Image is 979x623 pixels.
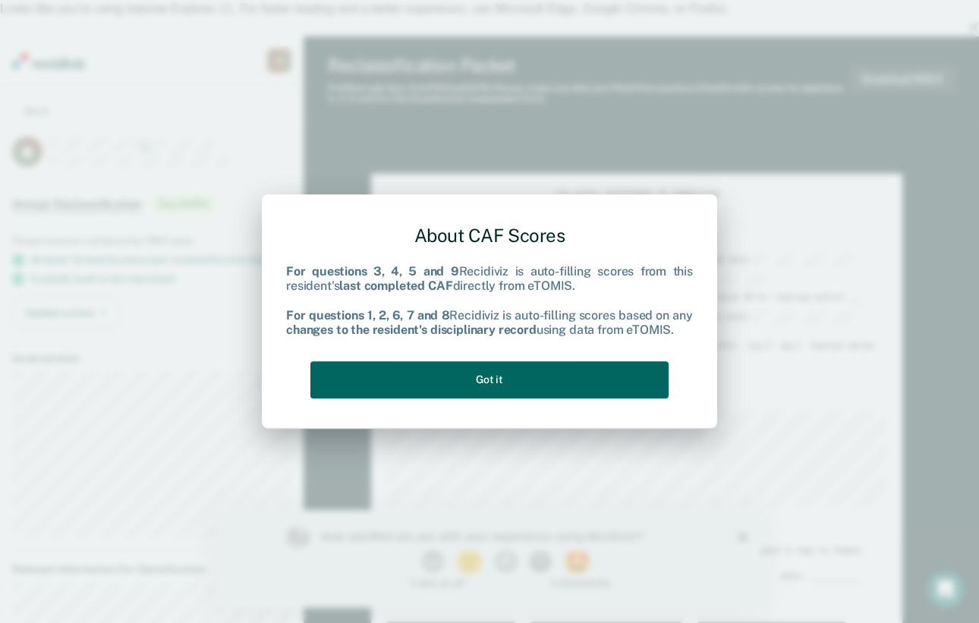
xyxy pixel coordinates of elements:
[286,265,459,279] b: For questions 3, 4, 5 and 9
[286,323,537,337] b: changes to the resident's disciplinary record
[345,41,376,64] button: 5
[67,15,91,39] img: Profile image for Kim
[286,265,693,338] div: Recidiviz is auto-filling scores from this resident's directly from eTOMIS. Recidiviz is auto-fil...
[238,41,269,64] button: 2
[103,68,247,78] div: 1 - Not at all
[339,279,452,294] b: last completed CAF
[203,41,230,64] button: 1
[286,308,449,323] b: For questions 1, 2, 6, 7 and 8
[286,212,693,259] div: About CAF Scores
[310,361,669,398] button: Got it
[333,68,477,78] div: 5 - Extremely
[276,41,303,64] button: 3
[521,23,530,32] div: Close survey
[311,41,338,64] button: 4
[103,20,454,33] div: How satisfied are you with your experience using Recidiviz?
